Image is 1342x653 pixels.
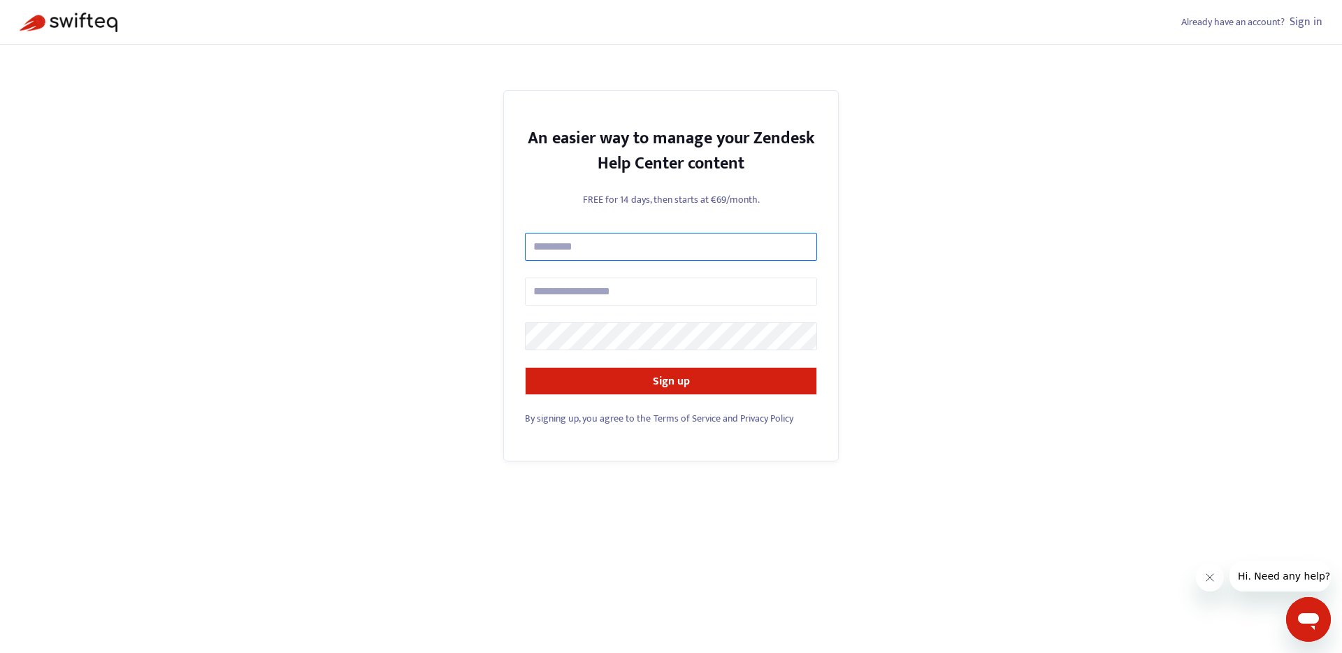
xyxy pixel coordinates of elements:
[1286,597,1331,642] iframe: Button to launch messaging window
[1229,561,1331,591] iframe: Message from company
[653,372,690,391] strong: Sign up
[20,13,117,32] img: Swifteq
[525,367,817,395] button: Sign up
[525,410,651,426] span: By signing up, you agree to the
[525,411,817,426] div: and
[1290,13,1322,31] a: Sign in
[1196,564,1224,591] iframe: Close message
[525,192,817,207] p: FREE for 14 days, then starts at €69/month.
[528,124,815,178] strong: An easier way to manage your Zendesk Help Center content
[740,410,793,426] a: Privacy Policy
[1181,14,1285,30] span: Already have an account?
[654,410,721,426] a: Terms of Service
